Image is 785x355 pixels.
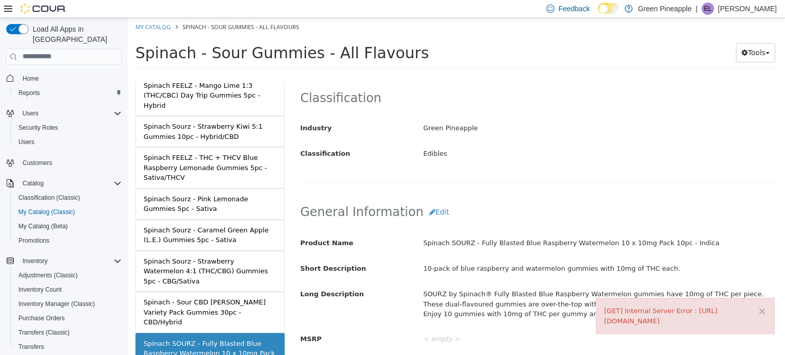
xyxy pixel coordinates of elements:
[702,3,714,15] div: Eden Lafrentz
[173,272,236,280] span: Long Description
[10,135,126,149] button: Users
[288,102,657,120] div: Green Pineapple
[18,157,56,169] a: Customers
[14,220,72,232] a: My Catalog (Beta)
[18,255,122,267] span: Inventory
[173,317,194,325] span: MSRP
[14,206,122,218] span: My Catalog (Classic)
[173,132,223,139] span: Classification
[16,239,149,269] div: Spinach Sourz - Strawberry Watermelon 4:1 (THC/CBG) Gummies 5pc - CBG/Sativa
[14,206,79,218] a: My Catalog (Classic)
[16,321,149,351] div: Spinach SOURZ - Fully Blasted Blue Raspberry Watermelon 10 x 10mg Pack 10pc - Indica
[16,104,149,124] div: Spinach Sourz - Strawberry Kiwi 5:1 Gummies 10pc - Hybrid/CBD
[14,269,122,281] span: Adjustments (Classic)
[2,176,126,191] button: Catalog
[55,5,171,13] span: Spinach - Sour Gummies - All Flavours
[14,136,38,148] a: Users
[22,75,39,83] span: Home
[14,87,44,99] a: Reports
[22,179,43,187] span: Catalog
[14,341,48,353] a: Transfers
[14,234,122,247] span: Promotions
[14,192,122,204] span: Classification (Classic)
[173,221,226,229] span: Product Name
[173,106,204,114] span: Industry
[638,3,691,15] p: Green Pineapple
[16,207,149,227] div: Spinach Sourz - Caramel Green Apple (L.E.) Gummies 5pc - Sativa
[18,124,58,132] span: Security Roles
[14,192,84,204] a: Classification (Classic)
[18,255,52,267] button: Inventory
[14,234,54,247] a: Promotions
[18,222,68,230] span: My Catalog (Beta)
[296,185,327,204] button: Edit
[10,219,126,233] button: My Catalog (Beta)
[608,26,648,44] button: Tools
[10,325,126,340] button: Transfers (Classic)
[288,217,657,234] div: Spinach SOURZ - Fully Blasted Blue Raspberry Watermelon 10 x 10mg Pack 10pc - Indica
[288,242,657,260] div: 10-pack of blue raspberry and watermelon gummies with 10mg of THC each.
[598,3,619,14] input: Dark Mode
[29,24,122,44] span: Load All Apps in [GEOGRAPHIC_DATA]
[14,122,62,134] a: Security Roles
[10,233,126,248] button: Promotions
[718,3,777,15] p: [PERSON_NAME]
[173,73,650,88] h2: Classification
[18,138,34,146] span: Users
[22,159,52,167] span: Customers
[18,286,62,294] span: Inventory Count
[288,268,657,305] div: SOURZ by Spinach® Fully Blasted Blue Raspberry Watermelon gummies have 10mg of THC per piece. The...
[288,127,657,145] div: Edibles
[704,3,712,15] span: EL
[2,254,126,268] button: Inventory
[14,87,122,99] span: Reports
[18,107,42,120] button: Users
[18,72,122,85] span: Home
[10,268,126,282] button: Adjustments (Classic)
[20,4,66,14] img: Cova
[2,155,126,170] button: Customers
[10,205,126,219] button: My Catalog (Classic)
[14,298,122,310] span: Inventory Manager (Classic)
[10,282,126,297] button: Inventory Count
[22,257,48,265] span: Inventory
[10,191,126,205] button: Classification (Classic)
[14,220,122,232] span: My Catalog (Beta)
[10,86,126,100] button: Reports
[14,269,82,281] a: Adjustments (Classic)
[18,314,65,322] span: Purchase Orders
[14,312,69,324] a: Purchase Orders
[10,340,126,354] button: Transfers
[2,71,126,86] button: Home
[18,194,80,202] span: Classification (Classic)
[14,283,66,296] a: Inventory Count
[10,311,126,325] button: Purchase Orders
[16,176,149,196] div: Spinach Sourz - Pink Lemonade Gummies 5pc - Sativa
[173,247,239,254] span: Short Description
[14,136,122,148] span: Users
[288,313,657,330] div: < empty >
[630,288,639,299] button: ×
[8,5,43,13] a: My Catalog
[22,109,38,117] span: Users
[18,73,43,85] a: Home
[14,122,122,134] span: Security Roles
[696,3,698,15] p: |
[14,312,122,324] span: Purchase Orders
[18,300,95,308] span: Inventory Manager (Classic)
[173,185,650,204] h2: General Information
[14,341,122,353] span: Transfers
[14,326,74,339] a: Transfers (Classic)
[18,271,78,279] span: Adjustments (Classic)
[16,63,149,93] div: Spinach FEELZ - Mango Lime 1:3 (THC/CBC) Day Trip Gummies 5pc - Hybrid
[476,288,639,308] div: [GET] Internal Server Error : [URL][DOMAIN_NAME]
[14,283,122,296] span: Inventory Count
[10,297,126,311] button: Inventory Manager (Classic)
[2,106,126,121] button: Users
[14,298,99,310] a: Inventory Manager (Classic)
[559,4,590,14] span: Feedback
[18,236,50,245] span: Promotions
[18,208,75,216] span: My Catalog (Classic)
[18,156,122,169] span: Customers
